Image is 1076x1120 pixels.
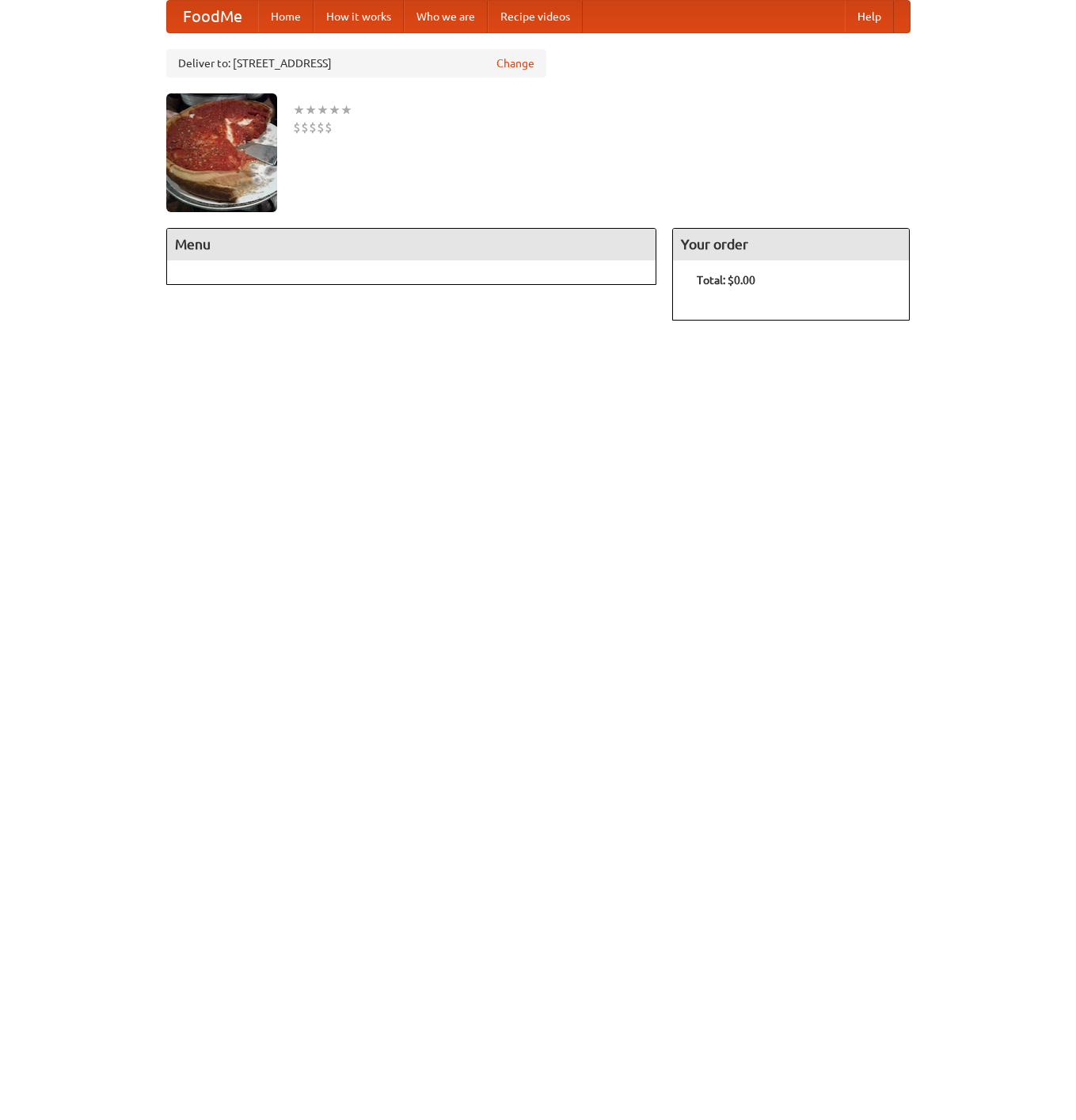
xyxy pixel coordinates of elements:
a: FoodMe [167,1,258,32]
div: Deliver to: [STREET_ADDRESS] [166,49,546,78]
li: ★ [317,101,329,119]
a: Home [258,1,314,32]
li: $ [325,119,333,136]
li: $ [317,119,325,136]
a: Who we are [404,1,488,32]
h4: Menu [167,229,656,260]
a: Change [496,55,534,71]
li: ★ [305,101,317,119]
b: Total: $0.00 [697,274,755,287]
li: ★ [340,101,352,119]
a: Recipe videos [488,1,583,32]
li: ★ [329,101,340,119]
li: ★ [293,101,305,119]
li: $ [309,119,317,136]
li: $ [301,119,309,136]
h4: Your order [673,229,909,260]
img: angular.jpg [166,93,277,212]
li: $ [293,119,301,136]
a: Help [845,1,894,32]
a: How it works [314,1,404,32]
